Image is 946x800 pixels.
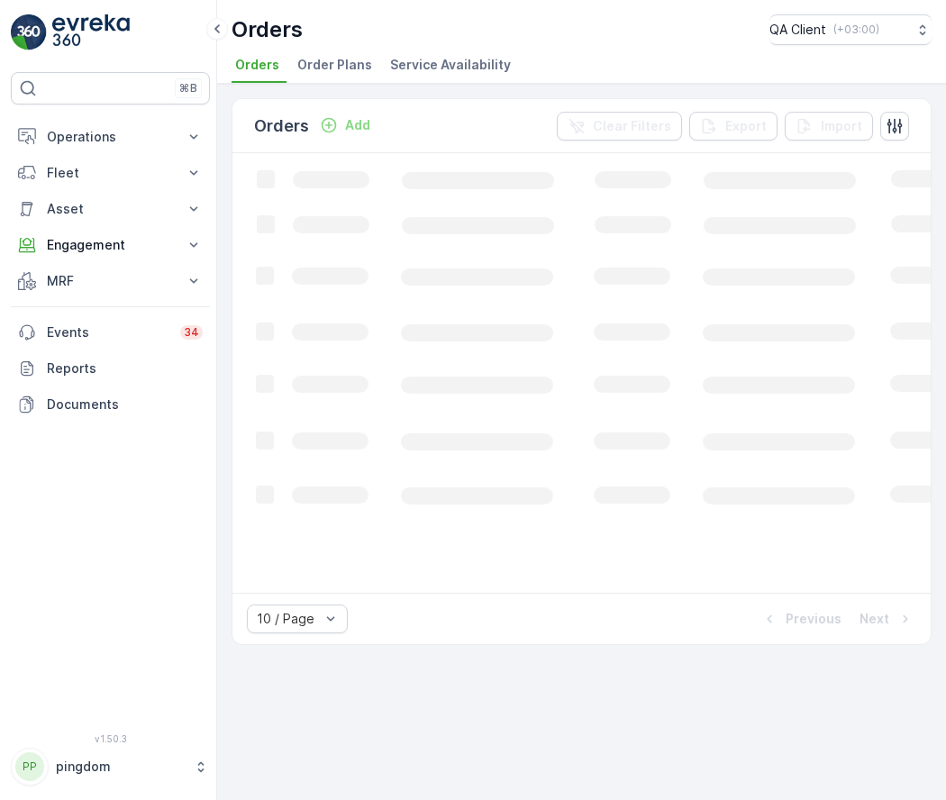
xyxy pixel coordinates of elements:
[47,200,174,218] p: Asset
[47,395,203,414] p: Documents
[254,114,309,139] p: Orders
[557,112,682,141] button: Clear Filters
[390,56,511,74] span: Service Availability
[759,608,843,630] button: Previous
[11,733,210,744] span: v 1.50.3
[235,56,279,74] span: Orders
[47,272,174,290] p: MRF
[769,21,826,39] p: QA Client
[786,610,841,628] p: Previous
[11,227,210,263] button: Engagement
[11,263,210,299] button: MRF
[313,114,377,136] button: Add
[47,323,169,341] p: Events
[184,325,199,340] p: 34
[858,608,916,630] button: Next
[11,191,210,227] button: Asset
[725,117,767,135] p: Export
[11,155,210,191] button: Fleet
[297,56,372,74] span: Order Plans
[47,236,174,254] p: Engagement
[232,15,303,44] p: Orders
[11,119,210,155] button: Operations
[47,359,203,377] p: Reports
[11,350,210,386] a: Reports
[11,748,210,786] button: PPpingdom
[47,164,174,182] p: Fleet
[593,117,671,135] p: Clear Filters
[821,117,862,135] p: Import
[689,112,778,141] button: Export
[56,758,185,776] p: pingdom
[15,752,44,781] div: PP
[11,386,210,423] a: Documents
[11,314,210,350] a: Events34
[860,610,889,628] p: Next
[47,128,174,146] p: Operations
[785,112,873,141] button: Import
[769,14,932,45] button: QA Client(+03:00)
[345,116,370,134] p: Add
[833,23,879,37] p: ( +03:00 )
[52,14,130,50] img: logo_light-DOdMpM7g.png
[11,14,47,50] img: logo
[179,81,197,95] p: ⌘B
